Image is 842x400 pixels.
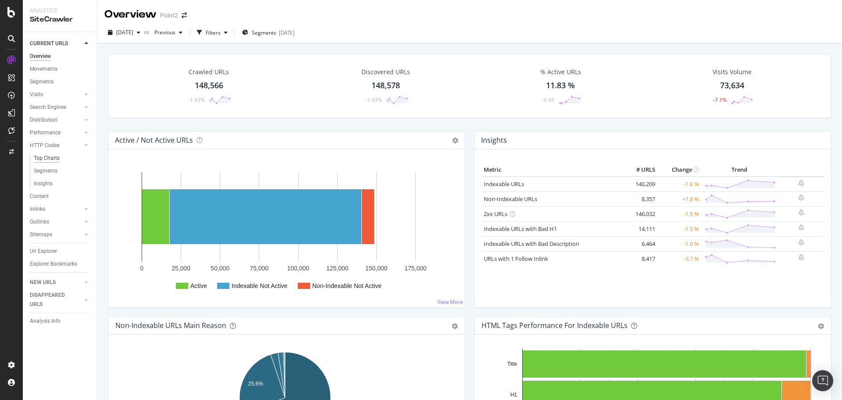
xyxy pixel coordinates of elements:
td: 8,357 [622,191,657,206]
div: Analysis Info [30,317,61,326]
div: Crawled URLs [189,68,229,76]
text: Indexable Not Active [232,282,288,289]
div: -1.43% [188,96,205,104]
a: Non-Indexable URLs [484,195,537,203]
td: 146,032 [622,206,657,221]
div: Content [30,192,49,201]
a: DISAPPEARED URLS [30,291,82,309]
text: Non-Indexable Not Active [312,282,382,289]
div: Visits Volume [713,68,752,76]
a: Url Explorer [30,247,91,256]
text: 50,000 [210,265,229,272]
td: -1.5 % [657,206,701,221]
div: 148,578 [371,80,400,91]
div: DISAPPEARED URLS [30,291,74,309]
text: 25.6% [248,381,263,387]
svg: A chart. [115,163,458,300]
td: 14,111 [622,221,657,236]
div: -1.43% [365,96,382,104]
div: HTTP Codes [30,141,60,150]
a: Content [30,192,91,201]
button: Previous [151,25,186,40]
span: 2025 Sep. 4th [116,29,133,36]
div: -7.1% [713,96,727,104]
a: Sitemaps [30,230,82,239]
a: Visits [30,90,82,99]
a: NEW URLS [30,278,82,287]
div: NEW URLS [30,278,56,287]
div: % Active URLs [540,68,581,76]
a: Search Engines [30,103,82,112]
a: Top Charts [34,154,91,163]
div: Segments [34,166,57,176]
td: 8,417 [622,251,657,266]
div: Analytics [30,7,90,14]
td: -3.7 % [657,251,701,266]
button: Filters [193,25,231,40]
text: 75,000 [250,265,269,272]
text: 0 [140,265,144,272]
a: Overview [30,52,91,61]
a: CURRENT URLS [30,39,82,48]
div: Outlinks [30,217,49,227]
a: Insights [34,179,91,188]
div: Top Charts [34,154,60,163]
div: Insights [34,179,53,188]
span: vs [144,28,151,36]
text: 100,000 [287,265,310,272]
div: Visits [30,90,43,99]
div: bell-plus [798,209,804,216]
div: bell-plus [798,180,804,187]
th: Metric [482,163,622,177]
div: bell-plus [798,254,804,261]
th: # URLS [622,163,657,177]
div: Point2 [160,11,178,20]
div: Open Intercom Messenger [812,370,833,391]
a: Indexable URLs with Bad Description [484,240,579,248]
div: SiteCrawler [30,14,90,25]
text: 175,000 [404,265,427,272]
text: H1 [510,392,517,398]
a: Outlinks [30,217,82,227]
a: Segments [34,166,91,176]
div: HTML Tags Performance for Indexable URLs [482,321,628,330]
div: 11.83 % [546,80,575,91]
h4: Active / Not Active URLs [115,134,193,146]
div: Url Explorer [30,247,57,256]
text: Title [507,361,517,367]
div: Overview [30,52,51,61]
div: arrow-right-arrow-left [182,12,187,18]
div: 73,634 [720,80,744,91]
text: 125,000 [326,265,349,272]
a: Segments [30,77,91,86]
span: Segments [252,29,276,36]
div: CURRENT URLS [30,39,68,48]
a: Distribution [30,115,82,125]
div: Segments [30,77,54,86]
div: Search Engines [30,103,66,112]
a: 2xx URLs [484,210,507,218]
td: 6,464 [622,236,657,251]
td: -1.5 % [657,221,701,236]
button: Segments[DATE] [239,25,298,40]
i: Options [452,137,458,144]
div: bell-plus [798,224,804,231]
div: gear [818,323,824,329]
td: -1.0 % [657,236,701,251]
div: [DATE] [279,29,295,36]
div: gear [452,323,458,329]
div: -0.49 [542,96,554,104]
a: Indexable URLs with Bad H1 [484,225,557,233]
span: Previous [151,29,175,36]
th: Change [657,163,701,177]
div: 148,566 [195,80,223,91]
div: bell-plus [798,194,804,201]
text: 25,000 [171,265,190,272]
div: Discovered URLs [361,68,410,76]
a: View More [437,298,463,306]
th: Trend [701,163,778,177]
a: Performance [30,128,82,137]
div: Explorer Bookmarks [30,259,77,269]
td: +1.8 % [657,191,701,206]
